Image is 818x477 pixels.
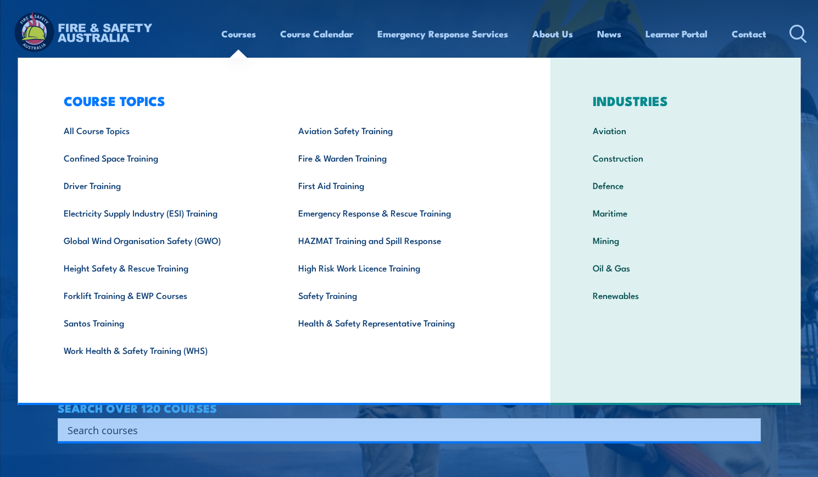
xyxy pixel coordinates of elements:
h3: COURSE TOPICS [47,93,516,108]
a: Emergency Response Services [377,19,508,48]
a: Course Calendar [280,19,353,48]
a: Electricity Supply Industry (ESI) Training [47,199,281,226]
a: High Risk Work Licence Training [281,254,516,281]
a: Mining [576,226,775,254]
input: Search input [68,421,737,438]
form: Search form [70,422,739,437]
a: Maritime [576,199,775,226]
a: Height Safety & Rescue Training [47,254,281,281]
a: News [597,19,621,48]
a: About Us [532,19,573,48]
a: HAZMAT Training and Spill Response [281,226,516,254]
a: First Aid Training [281,171,516,199]
a: Construction [576,144,775,171]
a: Contact [732,19,766,48]
a: Safety Training [281,281,516,309]
a: Learner Portal [646,19,708,48]
a: Confined Space Training [47,144,281,171]
a: Defence [576,171,775,199]
a: Courses [221,19,256,48]
a: Oil & Gas [576,254,775,281]
a: All Course Topics [47,117,281,144]
a: Global Wind Organisation Safety (GWO) [47,226,281,254]
h3: INDUSTRIES [576,93,775,108]
a: Renewables [576,281,775,309]
a: Health & Safety Representative Training [281,309,516,336]
a: Aviation Safety Training [281,117,516,144]
a: Driver Training [47,171,281,199]
button: Search magnifier button [742,422,757,437]
h4: SEARCH OVER 120 COURSES [58,402,761,414]
a: Santos Training [47,309,281,336]
a: Forklift Training & EWP Courses [47,281,281,309]
a: Fire & Warden Training [281,144,516,171]
a: Aviation [576,117,775,144]
a: Work Health & Safety Training (WHS) [47,336,281,364]
a: Emergency Response & Rescue Training [281,199,516,226]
